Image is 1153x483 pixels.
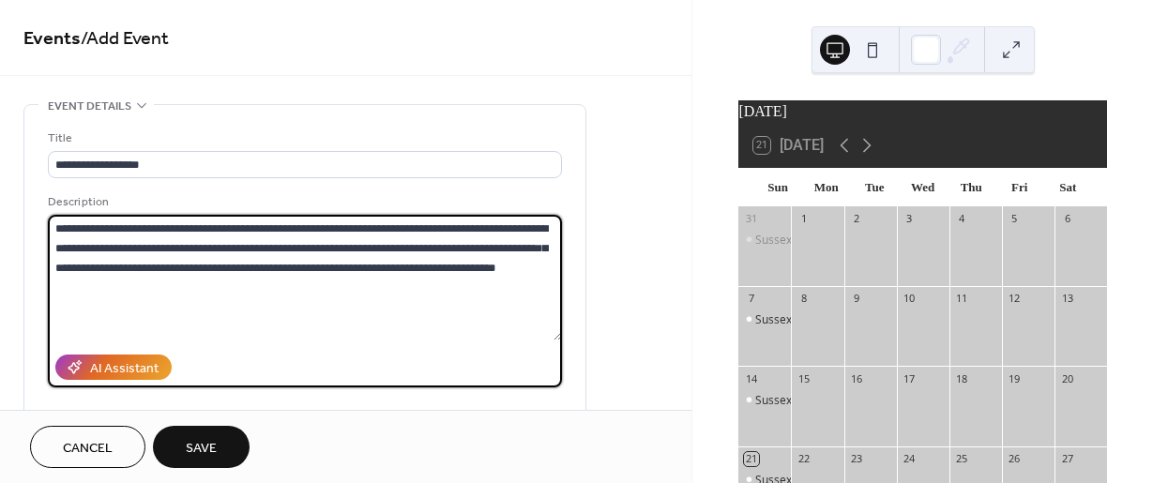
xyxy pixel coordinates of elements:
div: 15 [796,371,811,385]
div: Sussex-Wantage Historical Society Museum OPEN [738,392,791,408]
div: 24 [903,452,917,466]
button: Save [153,426,250,468]
div: AI Assistant [90,359,159,379]
button: Cancel [30,426,145,468]
div: Tue [850,169,899,206]
div: 7 [744,292,758,306]
div: 2 [850,212,864,226]
div: Wed [899,169,948,206]
div: 8 [796,292,811,306]
div: 11 [955,292,969,306]
div: Mon [802,169,851,206]
div: 26 [1008,452,1022,466]
div: 31 [744,212,758,226]
div: 18 [955,371,969,385]
div: 9 [850,292,864,306]
button: AI Assistant [55,355,172,380]
div: [DATE] [738,100,1107,123]
div: 16 [850,371,864,385]
div: Sat [1043,169,1092,206]
div: Sun [753,169,802,206]
div: 14 [744,371,758,385]
span: Event details [48,97,131,116]
div: Sussex-Wantage Historical Society Museum Open [755,232,1015,248]
div: 21 [744,452,758,466]
div: Fri [995,169,1044,206]
div: 25 [955,452,969,466]
div: Sussex-Wantage Historical Society Museum OPEN [755,392,1017,408]
div: Sussex-Wantage Historical Society Museum Open [738,232,791,248]
div: Sussex-Wantage Historical Society Museum OPEN [755,311,1017,327]
div: 10 [903,292,917,306]
span: Save [186,439,217,459]
div: Description [48,192,558,212]
div: 13 [1060,292,1074,306]
div: 4 [955,212,969,226]
div: 23 [850,452,864,466]
div: 20 [1060,371,1074,385]
div: Thu [947,169,995,206]
div: 5 [1008,212,1022,226]
div: Title [48,128,558,148]
div: 6 [1060,212,1074,226]
div: 1 [796,212,811,226]
span: Cancel [63,439,113,459]
span: / Add Event [81,21,169,57]
div: 3 [903,212,917,226]
div: 27 [1060,452,1074,466]
div: 19 [1008,371,1022,385]
div: 17 [903,371,917,385]
div: Sussex-Wantage Historical Society Museum OPEN [738,311,791,327]
div: 22 [796,452,811,466]
div: 12 [1008,292,1022,306]
a: Events [23,21,81,57]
